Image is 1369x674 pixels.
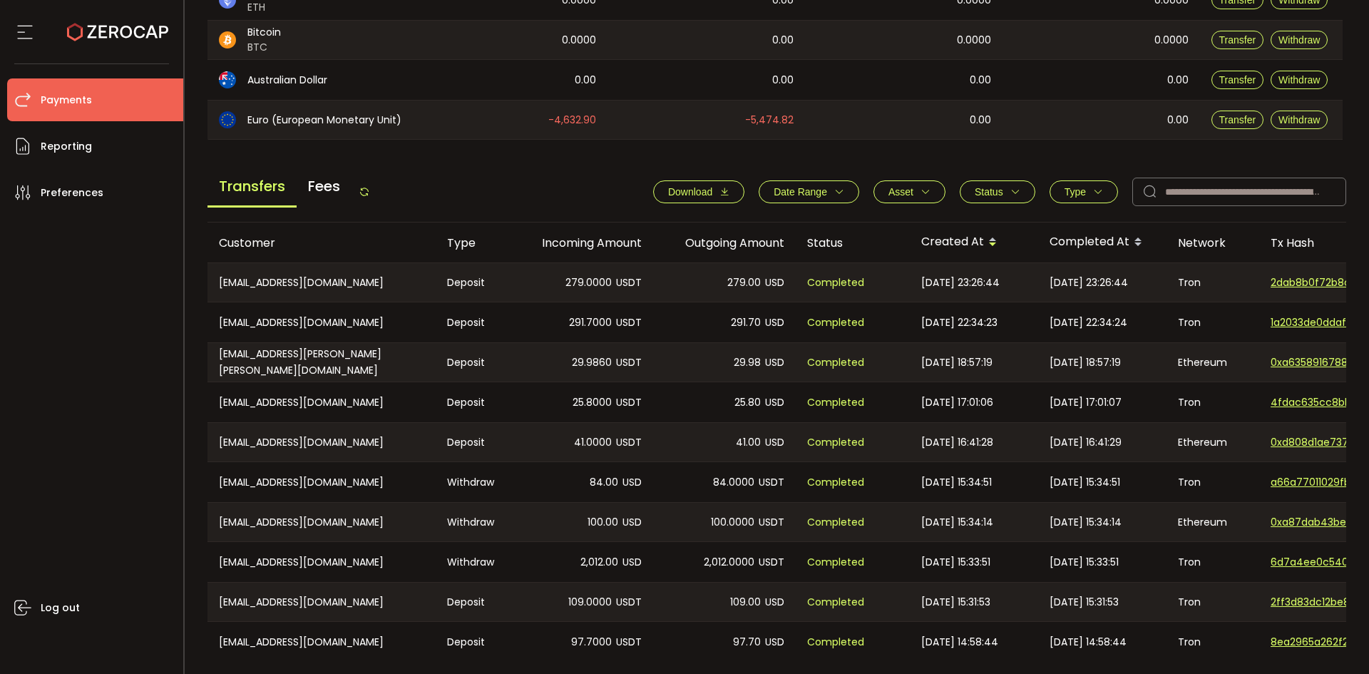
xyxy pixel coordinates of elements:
span: -5,474.82 [745,112,794,128]
span: Completed [807,315,864,331]
button: Transfer [1211,31,1264,49]
span: Withdraw [1278,74,1320,86]
div: [EMAIL_ADDRESS][PERSON_NAME][PERSON_NAME][DOMAIN_NAME] [207,343,436,382]
span: 41.00 [736,434,761,451]
div: Deposit [436,622,511,662]
div: Ethereum [1167,423,1259,461]
span: Asset [888,186,913,198]
span: [DATE] 15:34:51 [1050,474,1120,491]
span: 0.00 [772,32,794,48]
span: 100.0000 [711,514,754,531]
div: Tron [1167,542,1259,582]
span: 0.0000 [1154,32,1189,48]
span: 0.0000 [562,32,596,48]
div: Network [1167,235,1259,251]
span: [DATE] 17:01:06 [921,394,993,411]
span: [DATE] 15:33:51 [921,554,990,571]
span: USD [622,514,642,531]
div: Deposit [436,423,511,461]
div: Withdraw [436,542,511,582]
span: USDT [759,474,784,491]
span: [DATE] 16:41:28 [921,434,993,451]
span: Transfers [207,167,297,208]
div: Tron [1167,382,1259,422]
span: 2,012.00 [580,554,618,571]
span: 0.00 [970,72,991,88]
span: 97.7000 [571,634,612,650]
button: Withdraw [1271,111,1328,129]
span: 29.9860 [572,354,612,371]
span: USD [765,594,784,611]
span: 25.80 [734,394,761,411]
span: Transfer [1219,74,1256,86]
button: Type [1050,180,1118,203]
img: btc_portfolio.svg [219,31,236,48]
span: [DATE] 23:26:44 [1050,275,1128,291]
span: Date Range [774,186,827,198]
div: Deposit [436,583,511,621]
span: Completed [807,474,864,491]
span: [DATE] 22:34:23 [921,315,998,331]
span: 291.70 [731,315,761,331]
div: [EMAIL_ADDRESS][DOMAIN_NAME] [207,382,436,422]
button: Asset [873,180,945,203]
span: 109.0000 [568,594,612,611]
span: 0.0000 [957,32,991,48]
span: USDT [759,554,784,571]
span: 0.00 [970,112,991,128]
div: Completed At [1038,230,1167,255]
img: aud_portfolio.svg [219,71,236,88]
div: Withdraw [436,503,511,541]
div: Tron [1167,622,1259,662]
span: Download [668,186,712,198]
span: [DATE] 18:57:19 [1050,354,1121,371]
div: [EMAIL_ADDRESS][DOMAIN_NAME] [207,583,436,621]
div: Deposit [436,343,511,382]
span: [DATE] 14:58:44 [921,634,998,650]
span: USD [765,634,784,650]
span: [DATE] 15:31:53 [1050,594,1119,611]
div: Status [796,235,910,251]
span: 29.98 [734,354,761,371]
span: 84.0000 [713,474,754,491]
span: Completed [807,354,864,371]
span: 97.70 [733,634,761,650]
span: Type [1065,186,1086,198]
span: [DATE] 15:31:53 [921,594,990,611]
span: USDT [616,354,642,371]
span: [DATE] 15:34:51 [921,474,992,491]
span: Withdraw [1278,34,1320,46]
span: Completed [807,634,864,650]
div: [EMAIL_ADDRESS][DOMAIN_NAME] [207,503,436,541]
button: Date Range [759,180,859,203]
span: Payments [41,90,92,111]
span: USD [765,354,784,371]
button: Withdraw [1271,71,1328,89]
div: [EMAIL_ADDRESS][DOMAIN_NAME] [207,462,436,502]
div: [EMAIL_ADDRESS][DOMAIN_NAME] [207,622,436,662]
img: eur_portfolio.svg [219,111,236,128]
span: USD [622,474,642,491]
span: Completed [807,275,864,291]
span: [DATE] 15:33:51 [1050,554,1119,571]
div: Tron [1167,263,1259,302]
div: [EMAIL_ADDRESS][DOMAIN_NAME] [207,542,436,582]
span: 0.00 [1167,112,1189,128]
span: 279.00 [727,275,761,291]
span: USDT [759,514,784,531]
button: Status [960,180,1035,203]
span: Transfer [1219,34,1256,46]
span: [DATE] 18:57:19 [921,354,993,371]
div: Customer [207,235,436,251]
span: [DATE] 17:01:07 [1050,394,1122,411]
span: Log out [41,598,80,618]
span: 0.00 [1167,72,1189,88]
span: 25.8000 [573,394,612,411]
span: [DATE] 23:26:44 [921,275,1000,291]
div: Incoming Amount [511,235,653,251]
div: Tron [1167,302,1259,342]
div: Deposit [436,382,511,422]
div: Withdraw [436,462,511,502]
span: [DATE] 14:58:44 [1050,634,1127,650]
div: Tron [1167,583,1259,621]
